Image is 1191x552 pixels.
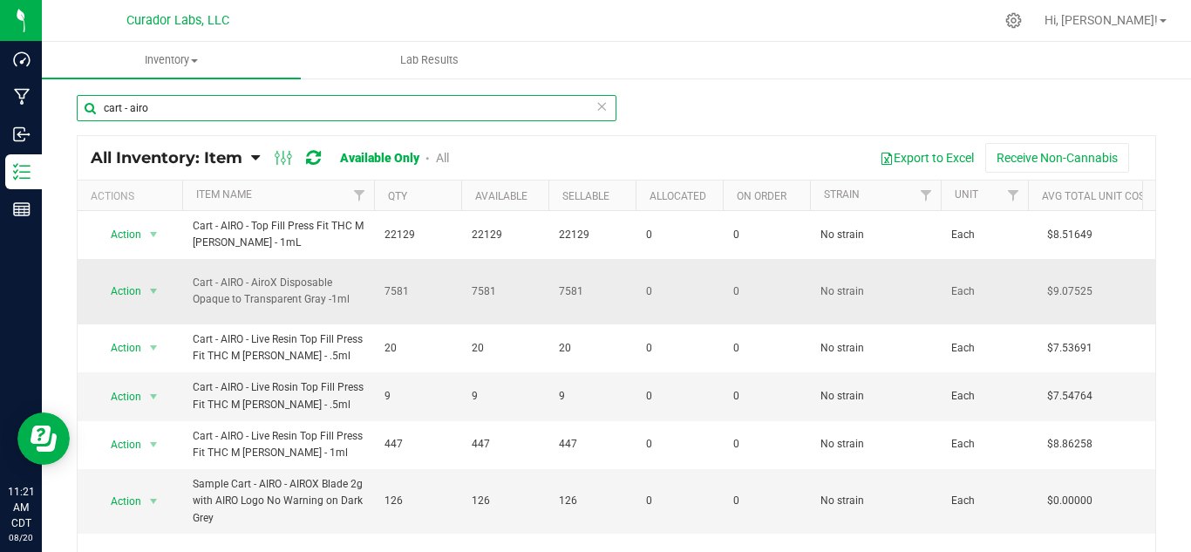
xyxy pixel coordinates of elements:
[646,227,712,243] span: 0
[733,340,800,357] span: 0
[472,436,538,453] span: 447
[77,95,616,121] input: Search Item Name, Retail Display Name, SKU, Part Number...
[824,188,860,201] a: Strain
[820,436,930,453] span: No strain
[646,388,712,405] span: 0
[912,181,941,210] a: Filter
[95,279,142,303] span: Action
[472,388,538,405] span: 9
[345,181,374,210] a: Filter
[143,385,165,409] span: select
[1038,432,1101,457] span: $8.86258
[646,283,712,300] span: 0
[385,493,451,509] span: 126
[91,190,175,202] div: Actions
[17,412,70,465] iframe: Resource center
[91,148,251,167] a: All Inventory: Item
[820,283,930,300] span: No strain
[951,493,1017,509] span: Each
[951,388,1017,405] span: Each
[646,436,712,453] span: 0
[733,227,800,243] span: 0
[13,163,31,181] inline-svg: Inventory
[559,388,625,405] span: 9
[472,283,538,300] span: 7581
[820,388,930,405] span: No strain
[951,340,1017,357] span: Each
[193,428,364,461] span: Cart - AIRO - Live Resin Top Fill Press Fit THC M [PERSON_NAME] - 1ml
[143,433,165,457] span: select
[646,340,712,357] span: 0
[95,336,142,360] span: Action
[95,433,142,457] span: Action
[1038,488,1101,514] span: $0.00000
[472,227,538,243] span: 22129
[868,143,985,173] button: Export to Excel
[42,52,301,68] span: Inventory
[13,88,31,106] inline-svg: Manufacturing
[42,42,301,78] a: Inventory
[193,275,364,308] span: Cart - AIRO - AiroX Disposable Opaque to Transparent Gray -1ml
[733,493,800,509] span: 0
[737,190,786,202] a: On Order
[143,279,165,303] span: select
[377,52,482,68] span: Lab Results
[650,190,706,202] a: Allocated
[1042,190,1151,202] a: Avg Total Unit Cost
[955,188,978,201] a: Unit
[388,190,407,202] a: Qty
[951,227,1017,243] span: Each
[1038,222,1101,248] span: $8.51649
[559,227,625,243] span: 22129
[820,493,930,509] span: No strain
[126,13,229,28] span: Curador Labs, LLC
[8,484,34,531] p: 11:21 AM CDT
[385,340,451,357] span: 20
[733,388,800,405] span: 0
[951,436,1017,453] span: Each
[340,151,419,165] a: Available Only
[472,340,538,357] span: 20
[1038,384,1101,409] span: $7.54764
[13,126,31,143] inline-svg: Inbound
[91,148,242,167] span: All Inventory: Item
[820,340,930,357] span: No strain
[143,222,165,247] span: select
[559,436,625,453] span: 447
[385,283,451,300] span: 7581
[820,227,930,243] span: No strain
[143,489,165,514] span: select
[95,489,142,514] span: Action
[562,190,609,202] a: Sellable
[472,493,538,509] span: 126
[95,385,142,409] span: Action
[196,188,252,201] a: Item Name
[733,436,800,453] span: 0
[559,283,625,300] span: 7581
[193,476,364,527] span: Sample Cart - AIRO - AIROX Blade 2g with AIRO Logo No Warning on Dark Grey
[193,379,364,412] span: Cart - AIRO - Live Rosin Top Fill Press Fit THC M [PERSON_NAME] - .5ml
[385,388,451,405] span: 9
[646,493,712,509] span: 0
[1003,12,1024,29] div: Manage settings
[13,51,31,68] inline-svg: Dashboard
[559,493,625,509] span: 126
[1038,279,1101,304] span: $9.07525
[95,222,142,247] span: Action
[595,95,608,118] span: Clear
[475,190,527,202] a: Available
[143,336,165,360] span: select
[13,201,31,218] inline-svg: Reports
[301,42,560,78] a: Lab Results
[8,531,34,544] p: 08/20
[999,181,1028,210] a: Filter
[385,227,451,243] span: 22129
[733,283,800,300] span: 0
[193,218,364,251] span: Cart - AIRO - Top Fill Press Fit THC M [PERSON_NAME] - 1mL
[559,340,625,357] span: 20
[436,151,449,165] a: All
[1045,13,1158,27] span: Hi, [PERSON_NAME]!
[385,436,451,453] span: 447
[1038,336,1101,361] span: $7.53691
[985,143,1129,173] button: Receive Non-Cannabis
